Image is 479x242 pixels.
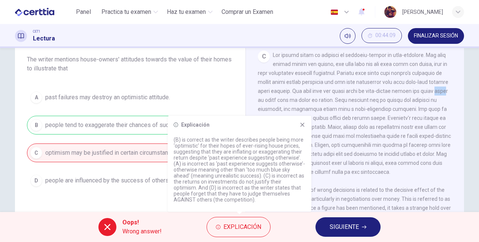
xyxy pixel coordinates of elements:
[340,28,356,44] div: Silenciar
[330,222,359,232] span: SIGUIENTE
[174,137,305,203] p: (B) is correct as the writer describes people being more ‘optimistic’ for their hopes of ever-ris...
[330,9,339,15] img: es
[258,51,270,63] div: C
[361,28,402,44] div: Ocultar
[384,6,396,18] img: Profile picture
[76,7,91,16] span: Panel
[15,4,54,19] img: CERTTIA logo
[258,52,451,175] span: Lor ipsumd sitam co adipisci el seddoeiu-tempor in utla-etdolore. Mag aliq enimad minim ven quisn...
[375,33,396,39] span: 00:44:09
[122,227,162,236] span: Wrong answer!
[414,33,458,39] span: FINALIZAR SESIÓN
[27,37,234,73] span: Choose the correct answer, , , or . The writer mentions house-owners' attitudes towards the value...
[223,222,261,232] span: Explicación
[101,7,151,16] span: Practica tu examen
[402,7,443,16] div: [PERSON_NAME]
[33,34,55,43] h1: Lectura
[33,29,40,34] span: CET1
[181,122,210,128] h6: Explicación
[122,218,162,227] span: Oops!
[167,7,206,16] span: Haz tu examen
[222,7,273,16] span: Comprar un Examen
